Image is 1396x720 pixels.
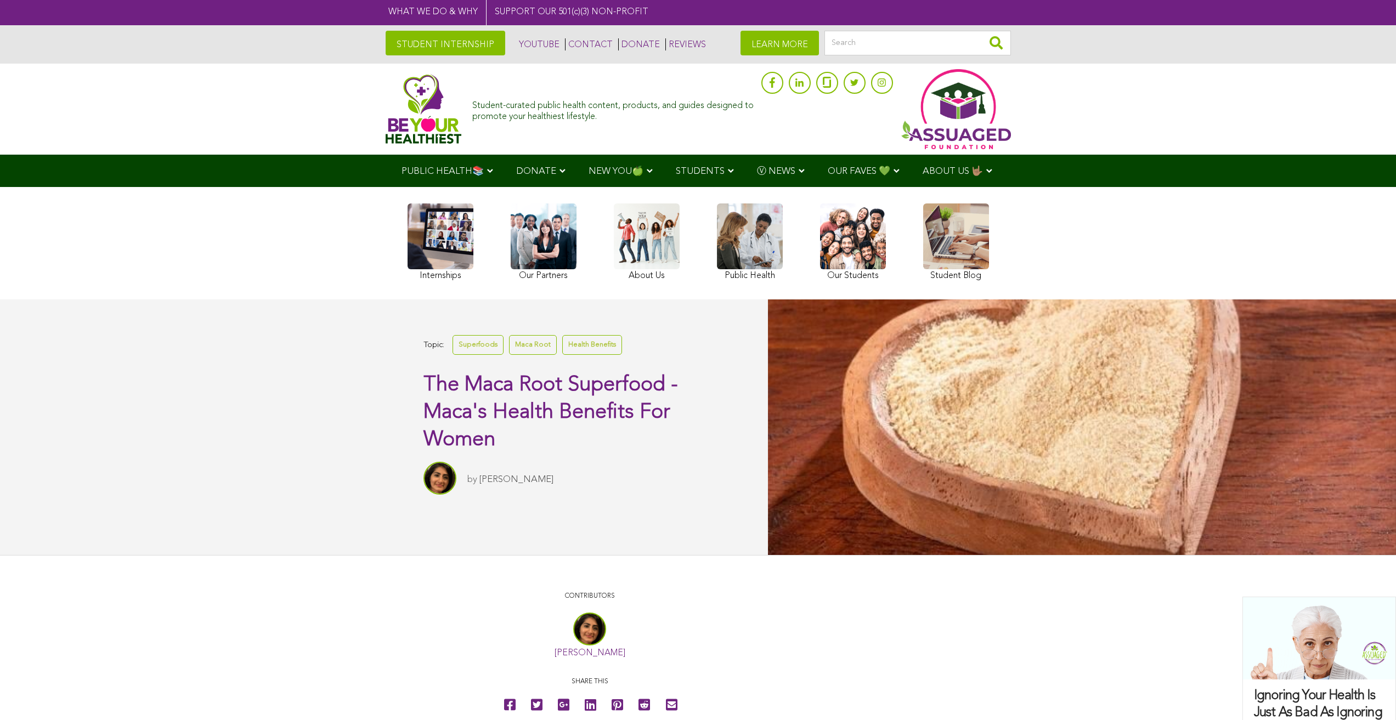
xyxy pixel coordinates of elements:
span: STUDENTS [676,167,725,176]
img: Assuaged [386,74,462,144]
span: The Maca Root Superfood - Maca's Health Benefits For Women [423,375,678,450]
span: ABOUT US 🤟🏽 [923,167,983,176]
a: Health Benefits [562,335,622,354]
a: Maca Root [509,335,557,354]
div: Student-curated public health content, products, and guides designed to promote your healthiest l... [472,95,755,122]
a: STUDENT INTERNSHIP [386,31,505,55]
span: Topic: [423,338,444,353]
span: Ⓥ NEWS [757,167,795,176]
img: Assuaged App [901,69,1011,149]
img: Sitara Darvish [423,462,456,495]
span: NEW YOU🍏 [589,167,643,176]
span: OUR FAVES 💚 [828,167,890,176]
input: Search [824,31,1011,55]
a: [PERSON_NAME] [479,475,553,484]
span: PUBLIC HEALTH📚 [402,167,484,176]
a: CONTACT [565,38,613,50]
img: glassdoor [823,77,830,88]
p: Share this [411,677,768,687]
div: Navigation Menu [386,155,1011,187]
span: DONATE [516,167,556,176]
a: Superfoods [453,335,504,354]
a: [PERSON_NAME] [555,649,625,657]
a: YOUTUBE [516,38,559,50]
p: CONTRIBUTORS [411,591,768,602]
a: LEARN MORE [741,31,819,55]
iframe: Chat Widget [1341,667,1396,720]
a: DONATE [618,38,660,50]
a: REVIEWS [665,38,706,50]
span: by [467,475,477,484]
